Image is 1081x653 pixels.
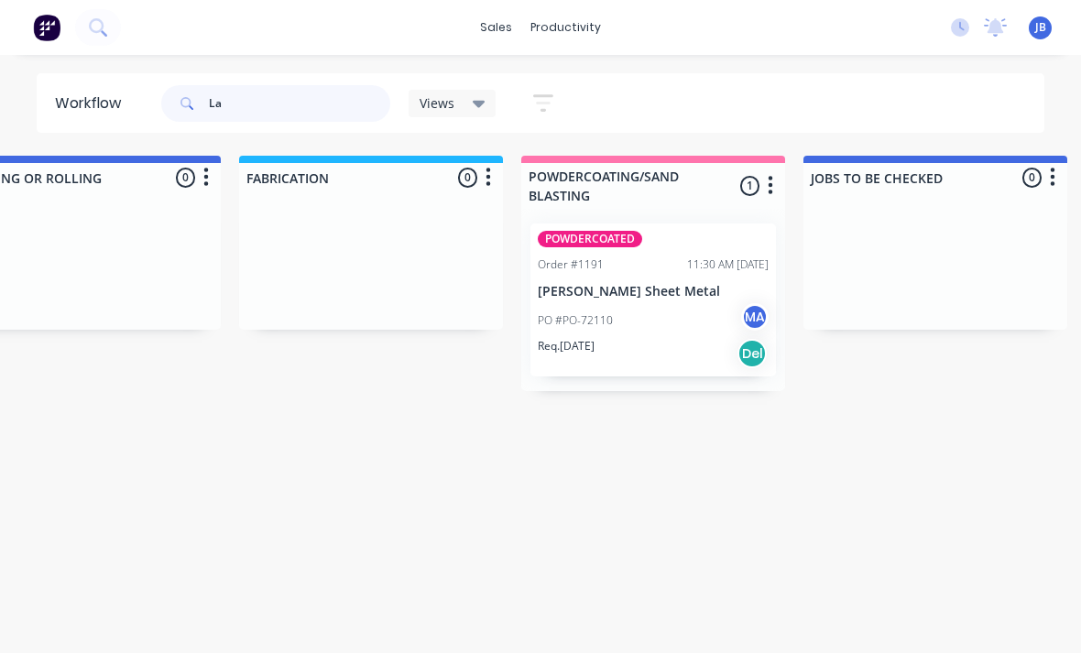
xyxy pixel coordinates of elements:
p: [PERSON_NAME] Sheet Metal [538,284,769,299]
input: Search for orders... [209,85,390,122]
div: 11:30 AM [DATE] [687,256,769,273]
img: Factory [33,14,60,41]
div: productivity [521,14,610,41]
p: PO #PO-72110 [538,312,613,329]
div: Del [737,339,767,368]
div: sales [471,14,521,41]
div: MA [741,303,769,331]
div: POWDERCOATEDOrder #119111:30 AM [DATE][PERSON_NAME] Sheet MetalPO #PO-72110MAReq.[DATE]Del [530,223,776,376]
div: Order #1191 [538,256,604,273]
span: JB [1035,19,1046,36]
div: Workflow [55,93,130,114]
p: Req. [DATE] [538,338,595,354]
div: POWDERCOATED [538,231,642,247]
span: Views [420,93,454,113]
